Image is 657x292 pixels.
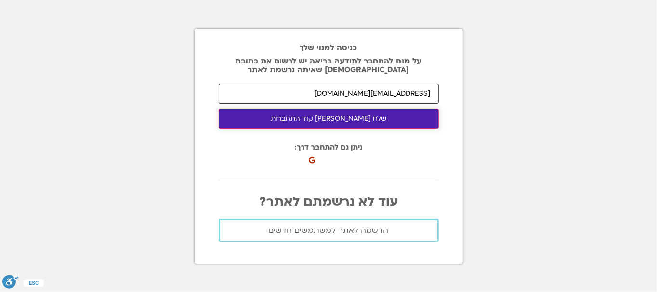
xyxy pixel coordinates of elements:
p: עוד לא נרשמתם לאתר? [219,195,439,209]
h2: כניסה למנוי שלך [219,43,439,52]
a: הרשמה לאתר למשתמשים חדשים [219,219,439,242]
iframe: כפתור לכניסה באמצעות חשבון Google [311,146,417,167]
button: שלח [PERSON_NAME] קוד התחברות [219,109,439,129]
input: האימייל איתו נרשמת לאתר [219,84,439,104]
span: הרשמה לאתר למשתמשים חדשים [269,226,389,235]
p: על מנת להתחבר לתודעה בריאה יש לרשום את כתובת [DEMOGRAPHIC_DATA] שאיתה נרשמת לאתר [219,57,439,74]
